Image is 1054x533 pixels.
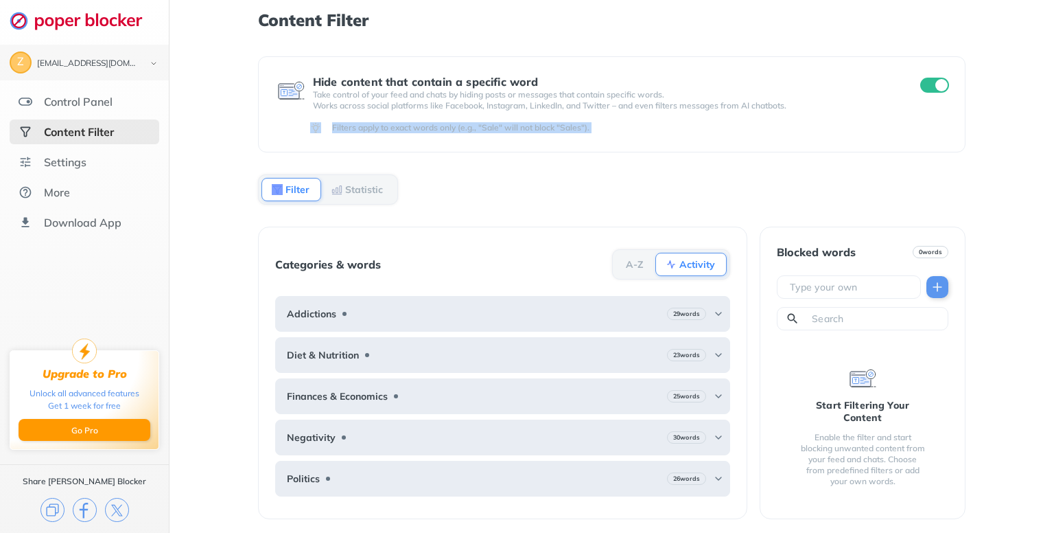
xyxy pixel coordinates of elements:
div: Blocked words [777,246,856,258]
p: Take control of your feed and chats by hiding posts or messages that contain specific words. [313,89,895,100]
div: Filters apply to exact words only (e.g., "Sale" will not block "Sales"). [332,122,946,133]
b: Politics [287,473,320,484]
input: Search [810,312,942,326]
div: Settings [44,155,86,169]
h1: Content Filter [258,11,965,29]
img: x.svg [105,498,129,522]
b: Negativity [287,432,336,443]
div: Upgrade to Pro [43,367,127,381]
img: chevron-bottom-black.svg [145,56,162,71]
b: A-Z [626,260,644,269]
img: Statistic [331,184,342,195]
img: about.svg [19,185,32,199]
b: Activity [679,260,715,269]
div: More [44,185,70,199]
div: Control Panel [44,95,113,109]
div: Get 1 week for free [48,400,121,412]
img: facebook.svg [73,498,97,522]
div: Hide content that contain a specific word [313,76,895,88]
b: Statistic [345,185,383,194]
img: logo-webpage.svg [10,11,157,30]
p: Works across social platforms like Facebook, Instagram, LinkedIn, and Twitter – and even filters ... [313,100,895,111]
input: Type your own [788,280,915,294]
img: download-app.svg [19,216,32,229]
b: Addictions [287,308,336,319]
img: social-selected.svg [19,125,32,139]
button: Go Pro [19,419,150,441]
b: 30 words [673,433,700,442]
img: settings.svg [19,155,32,169]
img: Filter [272,184,283,195]
div: Enable the filter and start blocking unwanted content from your feed and chats. Choose from prede... [799,432,926,487]
div: Unlock all advanced features [30,387,139,400]
b: 23 words [673,350,700,360]
img: features.svg [19,95,32,109]
b: 29 words [673,309,700,319]
b: 25 words [673,392,700,401]
div: Start Filtering Your Content [799,399,926,424]
img: copy.svg [40,498,65,522]
img: upgrade-to-pro.svg [72,339,97,363]
div: tsflathush@gmail.com [37,59,139,69]
b: 0 words [919,247,942,257]
b: 26 words [673,474,700,484]
div: Content Filter [44,125,114,139]
div: Share [PERSON_NAME] Blocker [23,476,146,487]
div: Download App [44,216,121,229]
b: Filter [285,185,309,194]
div: Categories & words [275,258,381,271]
b: Diet & Nutrition [287,350,359,361]
img: Activity [666,259,677,270]
b: Finances & Economics [287,391,388,402]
